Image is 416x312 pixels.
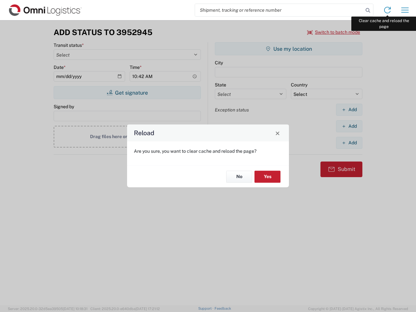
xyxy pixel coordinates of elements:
p: Are you sure, you want to clear cache and reload the page? [134,148,282,154]
button: Yes [254,171,280,183]
button: No [226,171,252,183]
h4: Reload [134,128,154,138]
button: Close [273,128,282,137]
input: Shipment, tracking or reference number [195,4,363,16]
